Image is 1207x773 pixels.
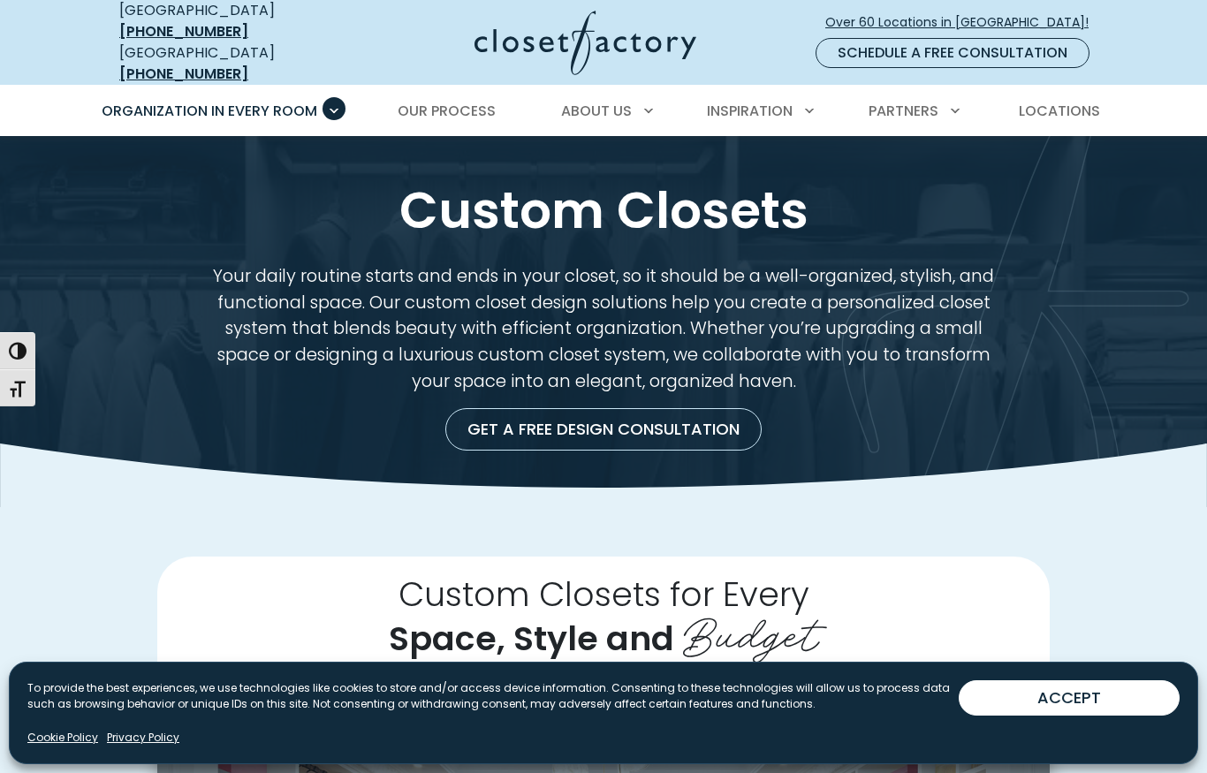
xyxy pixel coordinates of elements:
[707,101,793,121] span: Inspiration
[825,13,1103,32] span: Over 60 Locations in [GEOGRAPHIC_DATA]!
[119,64,248,84] a: [PHONE_NUMBER]
[27,680,959,712] p: To provide the best experiences, we use technologies like cookies to store and/or access device i...
[119,21,248,42] a: [PHONE_NUMBER]
[683,596,819,664] span: Budget
[116,178,1091,242] h1: Custom Closets
[869,101,938,121] span: Partners
[102,101,317,121] span: Organization in Every Room
[824,7,1104,38] a: Over 60 Locations in [GEOGRAPHIC_DATA]!
[445,408,762,451] a: Get a Free Design Consultation
[89,87,1118,136] nav: Primary Menu
[816,38,1089,68] a: Schedule a Free Consultation
[398,101,496,121] span: Our Process
[474,11,696,75] img: Closet Factory Logo
[119,42,336,85] div: [GEOGRAPHIC_DATA]
[959,680,1180,716] button: ACCEPT
[27,730,98,746] a: Cookie Policy
[399,571,809,618] span: Custom Closets for Every
[561,101,632,121] span: About Us
[389,615,674,662] span: Space, Style and
[107,730,179,746] a: Privacy Policy
[1019,101,1100,121] span: Locations
[199,263,1008,394] p: Your daily routine starts and ends in your closet, so it should be a well-organized, stylish, and...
